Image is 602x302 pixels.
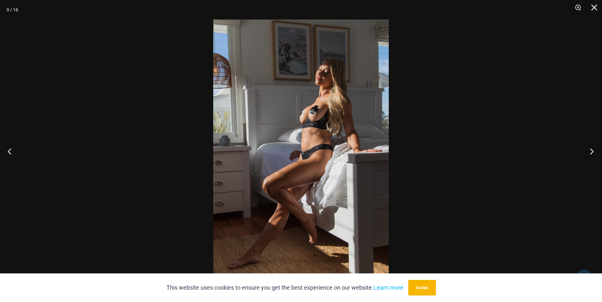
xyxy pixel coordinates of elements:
div: 9 / 16 [7,5,18,15]
button: Accept [408,280,436,295]
p: This website uses cookies to ensure you get the best experience on our website. [166,283,403,293]
img: Nights Fall Silver Leopard 1036 Bra 6046 Thong 06 [213,20,389,282]
button: Next [578,135,602,167]
a: Learn more [373,284,403,291]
